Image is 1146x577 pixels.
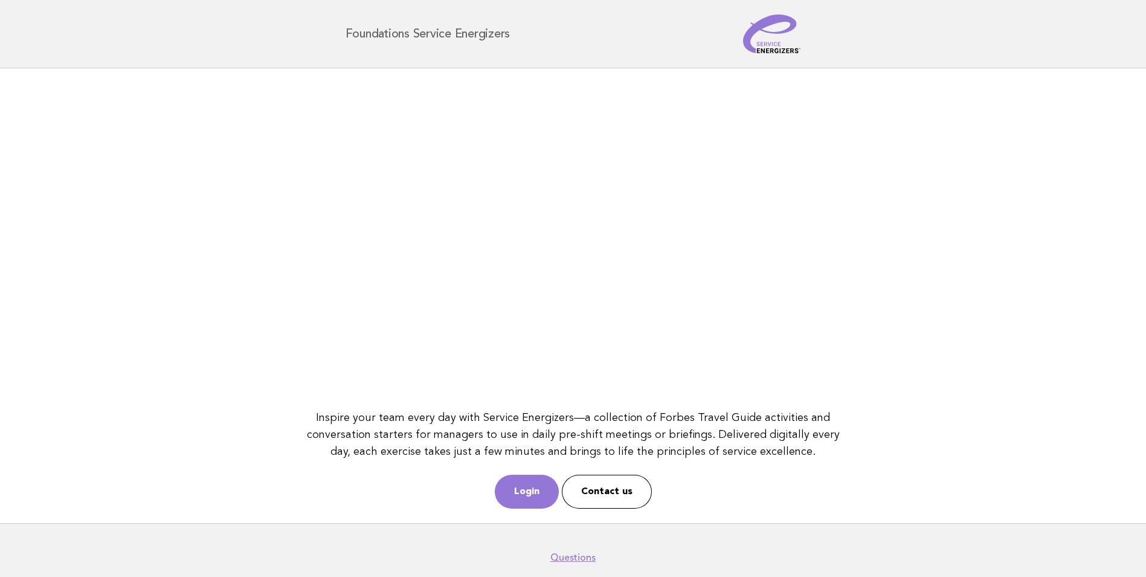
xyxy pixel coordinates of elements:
h1: Foundations Service Energizers [346,28,510,40]
img: Service Energizers [743,15,801,53]
a: Questions [550,552,596,564]
p: Inspire your team every day with Service Energizers—a collection of Forbes Travel Guide activitie... [301,409,845,460]
a: Login [495,475,559,509]
a: Contact us [562,475,652,509]
iframe: YouTube video player [301,83,845,390]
